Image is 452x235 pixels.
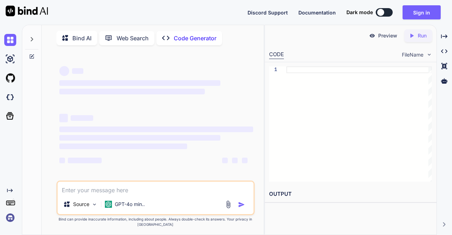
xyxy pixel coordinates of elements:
[265,186,436,202] h2: OUTPUT
[4,212,16,224] img: signin
[403,5,441,19] button: Sign in
[4,91,16,103] img: darkCloudIdeIcon
[71,115,93,121] span: ‌
[174,34,216,42] p: Code Generator
[59,89,205,94] span: ‌
[378,32,397,39] p: Preview
[298,10,336,16] span: Documentation
[72,68,83,74] span: ‌
[59,80,220,86] span: ‌
[426,52,432,58] img: chevron down
[242,158,248,163] span: ‌
[73,201,89,208] p: Source
[59,127,254,132] span: ‌
[238,201,245,208] img: icon
[402,51,423,58] span: FileName
[248,10,288,16] span: Discord Support
[6,6,48,16] img: Bind AI
[59,143,188,149] span: ‌
[269,66,277,73] div: 1
[115,201,145,208] p: GPT-4o min..
[56,217,255,227] p: Bind can provide inaccurate information, including about people. Always double-check its answers....
[72,34,91,42] p: Bind AI
[105,201,112,208] img: GPT-4o mini
[222,158,228,163] span: ‌
[224,200,232,208] img: attachment
[298,9,336,16] button: Documentation
[117,34,149,42] p: Web Search
[248,9,288,16] button: Discord Support
[59,158,65,163] span: ‌
[4,72,16,84] img: githubLight
[59,114,68,122] span: ‌
[68,158,102,163] span: ‌
[91,201,97,207] img: Pick Models
[59,66,69,76] span: ‌
[418,32,427,39] p: Run
[346,9,373,16] span: Dark mode
[232,158,238,163] span: ‌
[4,53,16,65] img: ai-studio
[4,34,16,46] img: chat
[59,135,220,141] span: ‌
[369,33,375,39] img: preview
[269,51,284,59] div: CODE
